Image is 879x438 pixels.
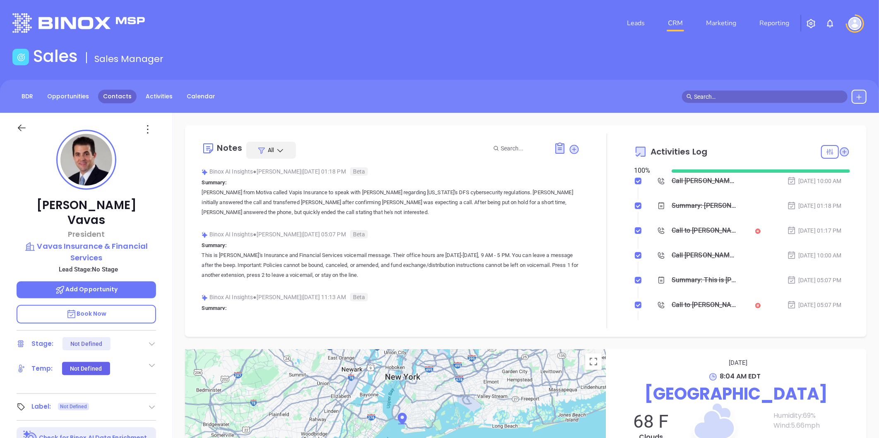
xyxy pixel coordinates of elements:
a: CRM [665,15,686,31]
div: 100 % [634,166,662,176]
div: [DATE] 10:00 AM [787,176,842,186]
div: Not Defined [70,337,102,350]
span: ● [253,231,257,238]
span: Add Opportunity [55,285,118,293]
img: profile-user [60,134,112,186]
a: BDR [17,90,38,103]
div: Call to [PERSON_NAME] [672,299,737,311]
a: Marketing [703,15,740,31]
div: Label: [31,400,51,413]
img: svg%3e [202,169,208,175]
p: [GEOGRAPHIC_DATA] [614,381,858,406]
div: [DATE] 01:17 PM [787,226,842,235]
img: logo [12,13,145,33]
div: [DATE] 01:18 PM [787,201,842,210]
p: [PERSON_NAME] Vavas [17,198,156,228]
span: Beta [350,293,368,301]
div: [DATE] 05:07 PM [787,276,842,285]
span: Activities Log [651,148,707,156]
a: Calendar [182,90,220,103]
span: ● [253,168,257,175]
span: Beta [350,230,368,238]
a: Contacts [98,90,137,103]
img: iconNotification [825,19,835,29]
button: Toggle fullscreen view [585,353,602,370]
p: [PERSON_NAME] from Motiva called Vapis Insurance to speak with [PERSON_NAME] regarding [US_STATE]... [202,188,580,217]
h1: Sales [33,46,78,66]
span: 8:04 AM EDT [720,371,761,381]
div: [DATE] 10:00 AM [787,251,842,260]
b: Summary: [202,179,227,186]
p: Humidity: 69 % [773,411,858,421]
span: search [687,94,692,100]
div: Notes [217,144,242,152]
div: Binox AI Insights [PERSON_NAME] | [DATE] 11:13 AM [202,291,580,303]
b: Summary: [202,242,227,248]
b: Summary: [202,305,227,311]
div: Call [PERSON_NAME] to follow up [672,175,737,187]
img: svg%3e [202,232,208,238]
input: Search... [501,144,545,153]
div: Summary: [PERSON_NAME] from Motiva called Vapis Insurance to speak with [PERSON_NAME] regarding [... [672,200,737,212]
img: iconSetting [806,19,816,29]
p: This is [PERSON_NAME]'s Insurance and Financial Services voicemail message. Their office hours ar... [202,250,580,280]
span: Book Now [66,309,107,318]
div: Call to [PERSON_NAME] [672,224,737,237]
span: Beta [350,167,368,176]
span: ● [253,294,257,300]
span: Sales Manager [94,52,163,65]
div: Binox AI Insights [PERSON_NAME] | [DATE] 01:18 PM [202,165,580,178]
p: President [17,229,156,240]
img: svg%3e [202,295,208,301]
div: Call [PERSON_NAME] to follow up [672,249,737,262]
p: Lead Stage: No Stage [21,264,156,275]
div: Summary: This is [PERSON_NAME]'s Insurance and Financial Services voicemail message. Their office... [672,274,737,286]
div: Not Defined [70,362,102,375]
div: Temp: [31,362,53,375]
p: 68 F [614,411,688,432]
span: Not Defined [60,402,87,411]
div: Stage: [31,338,54,350]
a: Activities [141,90,178,103]
p: [DATE] [618,357,858,368]
p: Wind: 5.66 mph [773,421,858,431]
input: Search… [694,92,843,101]
span: All [268,146,274,154]
a: Leads [624,15,648,31]
a: Reporting [756,15,793,31]
a: Opportunities [42,90,94,103]
a: Vavas Insurance & Financial Services [17,240,156,263]
div: Binox AI Insights [PERSON_NAME] | [DATE] 05:07 PM [202,228,580,240]
div: [DATE] 05:07 PM [787,300,842,309]
img: user [848,17,862,30]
